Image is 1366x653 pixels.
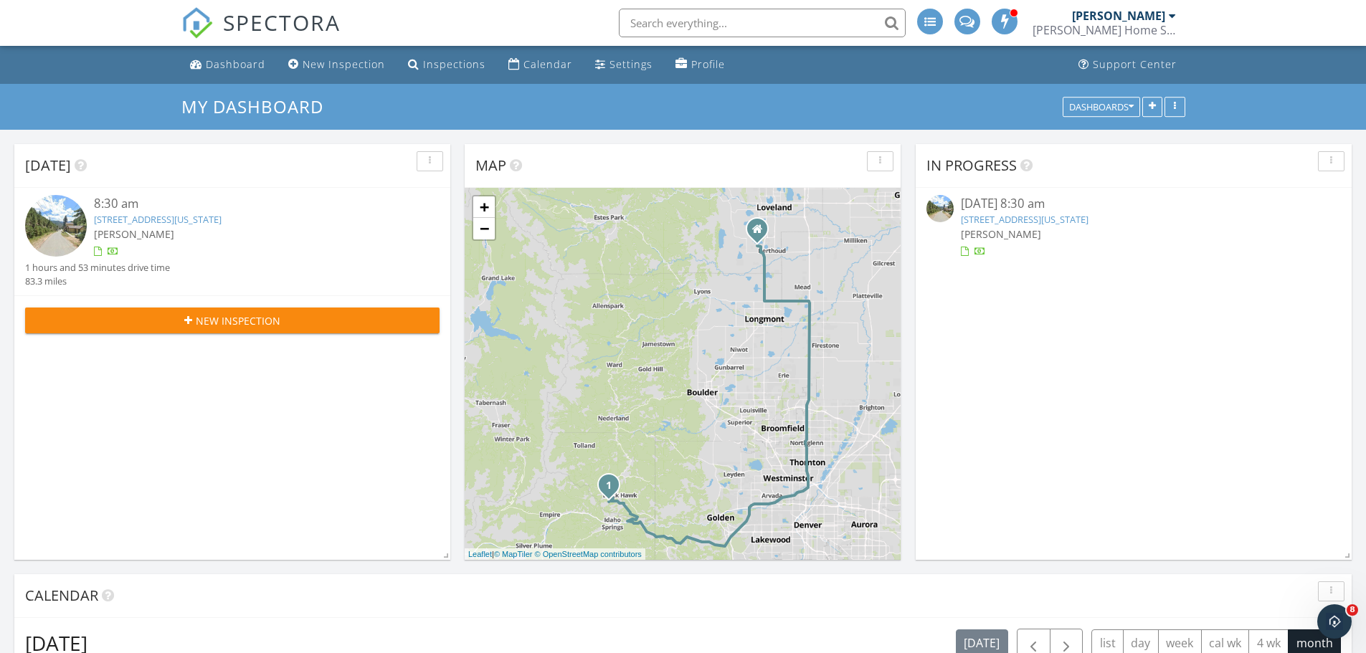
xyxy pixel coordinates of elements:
[25,586,98,605] span: Calendar
[503,52,578,78] a: Calendar
[184,52,271,78] a: Dashboard
[926,156,1017,175] span: In Progress
[1317,604,1352,639] iframe: Intercom live chat
[961,213,1088,226] a: [STREET_ADDRESS][US_STATE]
[589,52,658,78] a: Settings
[757,229,766,237] div: Berthoud CO 80513
[1073,52,1182,78] a: Support Center
[619,9,906,37] input: Search everything...
[223,7,341,37] span: SPECTORA
[609,485,617,493] div: 777 Virginia Canyon Rd , Blackawk, CO 80422
[961,195,1306,213] div: [DATE] 8:30 am
[494,550,533,558] a: © MapTiler
[181,95,336,118] a: My Dashboard
[610,57,653,71] div: Settings
[1033,23,1176,37] div: Scott Home Services, LLC
[1063,97,1140,117] button: Dashboards
[926,195,954,222] img: streetview
[303,57,385,71] div: New Inspection
[670,52,731,78] a: Profile
[25,308,440,333] button: New Inspection
[25,195,87,257] img: streetview
[606,481,612,491] i: 1
[25,195,440,288] a: 8:30 am [STREET_ADDRESS][US_STATE] [PERSON_NAME] 1 hours and 53 minutes drive time 83.3 miles
[94,213,222,226] a: [STREET_ADDRESS][US_STATE]
[926,195,1341,259] a: [DATE] 8:30 am [STREET_ADDRESS][US_STATE] [PERSON_NAME]
[196,313,280,328] span: New Inspection
[1069,102,1134,112] div: Dashboards
[283,52,391,78] a: New Inspection
[691,57,725,71] div: Profile
[1072,9,1165,23] div: [PERSON_NAME]
[25,156,71,175] span: [DATE]
[468,550,492,558] a: Leaflet
[535,550,642,558] a: © OpenStreetMap contributors
[181,7,213,39] img: The Best Home Inspection Software - Spectora
[473,218,495,239] a: Zoom out
[1093,57,1177,71] div: Support Center
[402,52,491,78] a: Inspections
[475,156,506,175] span: Map
[473,196,495,218] a: Zoom in
[465,548,645,561] div: |
[206,57,265,71] div: Dashboard
[94,195,405,213] div: 8:30 am
[423,57,485,71] div: Inspections
[1347,604,1358,616] span: 8
[94,227,174,241] span: [PERSON_NAME]
[523,57,572,71] div: Calendar
[25,261,170,275] div: 1 hours and 53 minutes drive time
[181,19,341,49] a: SPECTORA
[25,275,170,288] div: 83.3 miles
[961,227,1041,241] span: [PERSON_NAME]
